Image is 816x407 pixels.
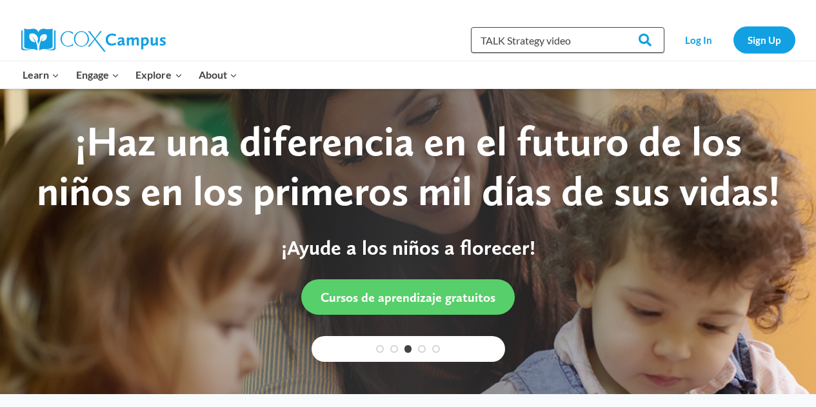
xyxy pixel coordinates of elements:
[26,117,790,216] div: ¡Haz una diferencia en el futuro de los niños en los primeros mil días de sus vidas!
[671,26,795,53] nav: Secondary Navigation
[128,61,191,88] button: Child menu of Explore
[418,345,426,353] a: 4
[671,26,727,53] a: Log In
[15,61,68,88] button: Child menu of Learn
[733,26,795,53] a: Sign Up
[471,27,664,53] input: Search Cox Campus
[321,290,495,305] span: Cursos de aprendizaje gratuitos
[404,345,412,353] a: 3
[190,61,246,88] button: Child menu of About
[432,345,440,353] a: 5
[390,345,398,353] a: 2
[68,61,128,88] button: Child menu of Engage
[15,61,246,88] nav: Primary Navigation
[301,279,515,315] a: Cursos de aprendizaje gratuitos
[26,235,790,260] p: ¡Ayude a los niños a florecer!
[376,345,384,353] a: 1
[21,28,166,52] img: Cox Campus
